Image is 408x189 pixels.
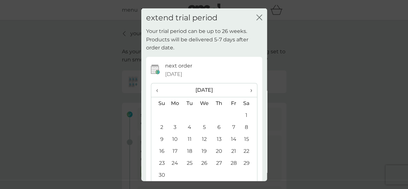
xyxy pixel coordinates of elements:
[226,145,241,157] td: 21
[151,133,168,145] td: 9
[182,133,197,145] td: 11
[197,97,212,109] th: We
[168,157,183,169] td: 24
[168,97,183,109] th: Mo
[241,121,257,133] td: 8
[212,97,226,109] th: Th
[212,145,226,157] td: 20
[182,157,197,169] td: 25
[182,145,197,157] td: 18
[226,97,241,109] th: Fr
[168,83,241,97] th: [DATE]
[182,97,197,109] th: Tu
[241,133,257,145] td: 15
[151,169,168,181] td: 30
[197,121,212,133] td: 5
[212,133,226,145] td: 13
[256,14,262,21] button: close
[182,121,197,133] td: 4
[168,145,183,157] td: 17
[241,97,257,109] th: Sa
[241,109,257,121] td: 1
[146,13,217,22] h2: extend trial period
[241,145,257,157] td: 22
[197,145,212,157] td: 19
[197,157,212,169] td: 26
[212,121,226,133] td: 6
[146,27,262,52] p: Your trial period can be up to 26 weeks. Products will be delivered 5-7 days after order date.
[151,157,168,169] td: 23
[241,157,257,169] td: 29
[168,121,183,133] td: 3
[165,62,192,70] p: next order
[197,133,212,145] td: 12
[226,121,241,133] td: 7
[151,145,168,157] td: 16
[168,133,183,145] td: 10
[212,157,226,169] td: 27
[226,157,241,169] td: 28
[156,83,163,97] span: ‹
[151,97,168,109] th: Su
[165,70,182,78] span: [DATE]
[151,121,168,133] td: 2
[245,83,252,97] span: ›
[226,133,241,145] td: 14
